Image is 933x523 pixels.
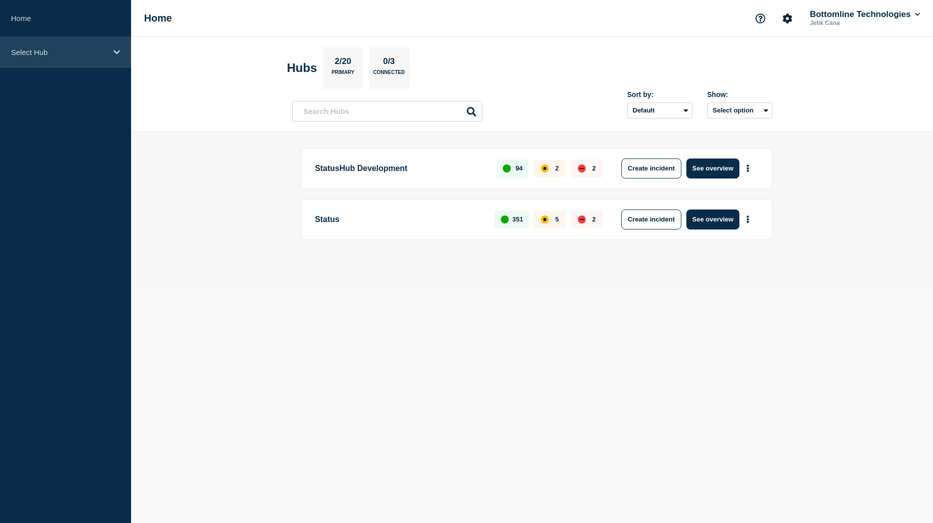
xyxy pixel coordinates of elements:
[287,61,317,75] h2: Hubs
[627,90,692,98] div: Sort by:
[707,90,772,98] div: Show:
[379,56,399,69] p: 0/3
[621,158,681,178] button: Create incident
[777,8,798,29] button: Account settings
[555,215,559,223] p: 5
[750,8,771,29] button: Support
[621,209,681,229] button: Create incident
[11,48,107,56] p: Select Hub
[808,9,922,19] button: Bottomline Technologies
[578,164,586,172] div: down
[555,164,559,172] p: 2
[501,215,509,223] div: up
[503,164,511,172] div: up
[315,209,484,229] p: Status
[541,164,549,172] div: affected
[292,101,482,121] input: Search Hubs
[686,209,739,229] button: See overview
[373,69,405,80] p: Connected
[331,56,355,69] p: 2/20
[144,12,172,24] h1: Home
[332,69,355,80] p: Primary
[315,158,486,178] p: StatusHub Development
[592,164,596,172] p: 2
[578,215,586,223] div: down
[512,215,523,223] p: 351
[515,164,522,172] p: 94
[686,158,739,178] button: See overview
[707,102,772,118] button: Select option
[741,210,754,228] button: More actions
[627,102,692,118] select: Sort by
[541,215,549,223] div: affected
[741,159,754,177] button: More actions
[808,19,912,26] p: Jetik Cana
[592,215,596,223] p: 2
